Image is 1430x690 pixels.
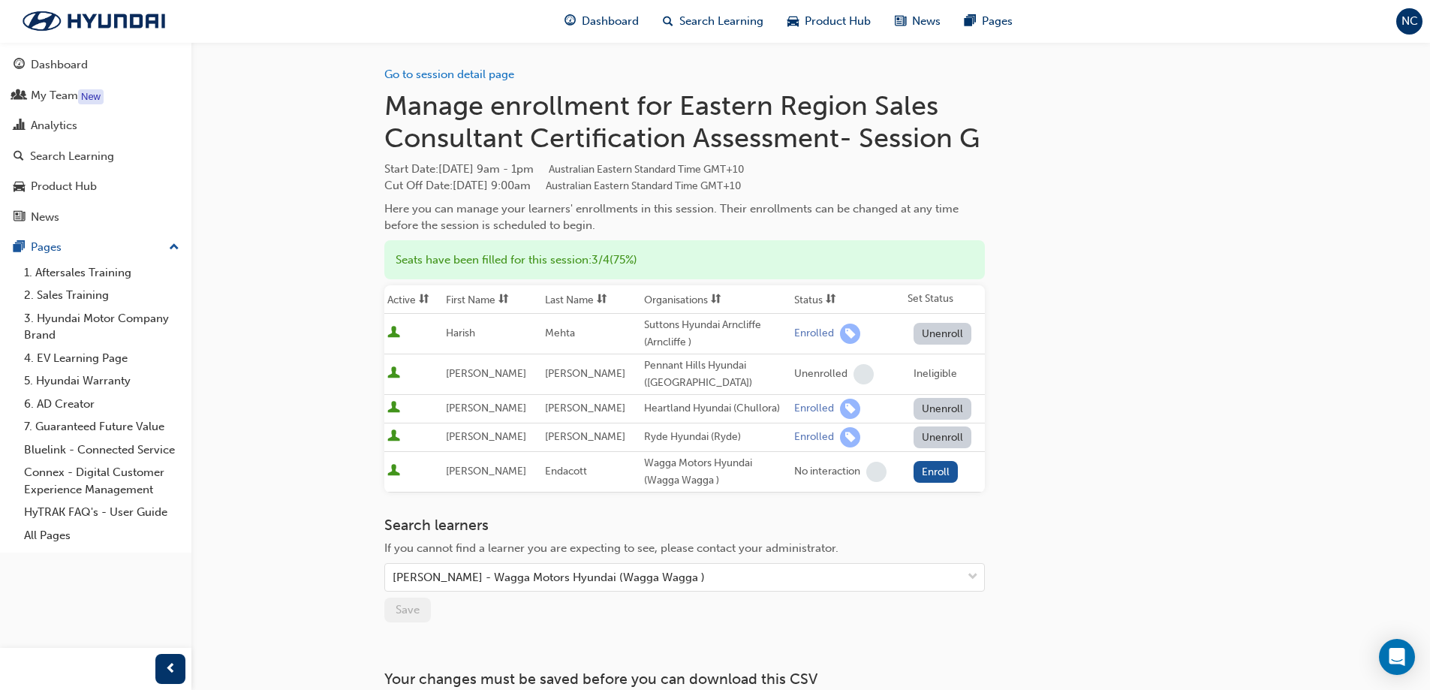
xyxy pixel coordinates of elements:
a: 3. Hyundai Motor Company Brand [18,307,185,347]
div: My Team [31,87,78,104]
th: Toggle SortBy [791,285,904,314]
div: [PERSON_NAME] - Wagga Motors Hyundai (Wagga Wagga ) [393,569,705,586]
span: news-icon [14,211,25,224]
button: Unenroll [914,426,972,448]
span: Australian Eastern Standard Time GMT+10 [549,163,744,176]
span: sorting-icon [826,294,836,306]
div: Open Intercom Messenger [1379,639,1415,675]
span: [PERSON_NAME] [545,430,625,443]
span: [PERSON_NAME] [446,465,526,478]
a: Go to session detail page [384,68,514,81]
div: Wagga Motors Hyundai (Wagga Wagga ) [644,455,788,489]
div: Ryde Hyundai (Ryde) [644,429,788,446]
span: learningRecordVerb_ENROLL-icon [840,427,860,447]
span: [PERSON_NAME] [545,367,625,380]
button: NC [1396,8,1422,35]
span: search-icon [14,150,24,164]
div: Pages [31,239,62,256]
span: car-icon [787,12,799,31]
span: sorting-icon [419,294,429,306]
a: News [6,203,185,231]
th: Toggle SortBy [641,285,791,314]
div: Enrolled [794,327,834,341]
span: User is active [387,366,400,381]
th: Set Status [905,285,985,314]
th: Toggle SortBy [384,285,443,314]
a: search-iconSearch Learning [651,6,775,37]
div: Analytics [31,117,77,134]
a: 7. Guaranteed Future Value [18,415,185,438]
div: Seats have been filled for this session : 3 / 4 ( 75% ) [384,240,985,280]
span: [PERSON_NAME] [545,402,625,414]
span: Start Date : [384,161,985,178]
div: Suttons Hyundai Arncliffe (Arncliffe ) [644,317,788,351]
div: Ineligible [914,366,957,383]
a: pages-iconPages [953,6,1025,37]
a: 5. Hyundai Warranty [18,369,185,393]
div: News [31,209,59,226]
span: Cut Off Date : [DATE] 9:00am [384,179,741,192]
a: HyTRAK FAQ's - User Guide [18,501,185,524]
div: Dashboard [31,56,88,74]
div: Search Learning [30,148,114,165]
a: news-iconNews [883,6,953,37]
span: Dashboard [582,13,639,30]
span: people-icon [14,89,25,103]
h1: Manage enrollment for Eastern Region Sales Consultant Certification Assessment- Session G [384,89,985,155]
span: guage-icon [564,12,576,31]
span: down-icon [968,568,978,587]
div: No interaction [794,465,860,479]
span: news-icon [895,12,906,31]
a: Bluelink - Connected Service [18,438,185,462]
div: Unenrolled [794,367,847,381]
span: [PERSON_NAME] [446,367,526,380]
span: NC [1401,13,1418,30]
a: 6. AD Creator [18,393,185,416]
a: 4. EV Learning Page [18,347,185,370]
a: Dashboard [6,51,185,79]
span: chart-icon [14,119,25,133]
span: [PERSON_NAME] [446,402,526,414]
span: User is active [387,429,400,444]
a: Search Learning [6,143,185,170]
button: Unenroll [914,398,972,420]
span: learningRecordVerb_ENROLL-icon [840,399,860,419]
button: DashboardMy TeamAnalyticsSearch LearningProduct HubNews [6,48,185,234]
span: Pages [982,13,1013,30]
img: Trak [8,5,180,37]
div: Tooltip anchor [78,89,104,104]
th: Toggle SortBy [443,285,542,314]
div: Enrolled [794,430,834,444]
a: guage-iconDashboard [552,6,651,37]
span: learningRecordVerb_ENROLL-icon [840,324,860,344]
span: User is active [387,401,400,416]
span: prev-icon [165,660,176,679]
a: 1. Aftersales Training [18,261,185,285]
a: Connex - Digital Customer Experience Management [18,461,185,501]
span: car-icon [14,180,25,194]
div: Product Hub [31,178,97,195]
span: pages-icon [14,241,25,255]
div: Here you can manage your learners' enrollments in this session. Their enrollments can be changed ... [384,200,985,234]
a: All Pages [18,524,185,547]
h3: Your changes must be saved before you can download this CSV [384,670,985,688]
span: Australian Eastern Standard Time GMT+10 [546,179,741,192]
span: [DATE] 9am - 1pm [438,162,744,176]
span: Search Learning [679,13,763,30]
span: [PERSON_NAME] [446,430,526,443]
th: Toggle SortBy [542,285,641,314]
span: learningRecordVerb_NONE-icon [853,364,874,384]
span: learningRecordVerb_NONE-icon [866,462,887,482]
span: Harish [446,327,475,339]
div: Pennant Hills Hyundai ([GEOGRAPHIC_DATA]) [644,357,788,391]
button: Unenroll [914,323,972,345]
span: Product Hub [805,13,871,30]
button: Pages [6,234,185,261]
span: User is active [387,326,400,341]
span: sorting-icon [711,294,721,306]
h3: Search learners [384,517,985,534]
span: Save [396,603,420,616]
span: User is active [387,464,400,479]
button: Save [384,598,431,622]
